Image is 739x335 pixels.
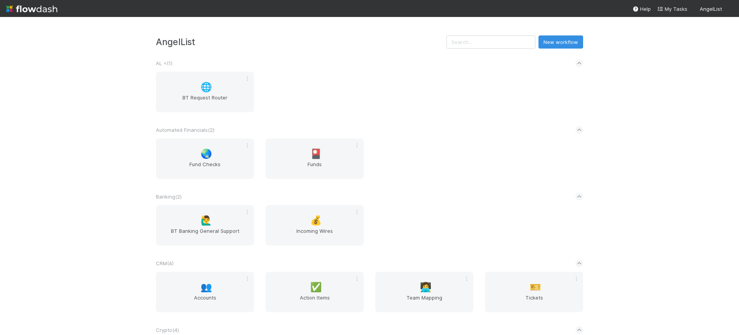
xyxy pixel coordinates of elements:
[310,149,322,159] span: 🎴
[485,272,583,312] a: 🎫Tickets
[156,194,182,200] span: Banking ( 2 )
[420,282,431,292] span: 👩‍💻
[530,282,541,292] span: 🎫
[725,5,733,13] img: avatar_fee1282a-8af6-4c79-b7c7-bf2cfad99775.png
[156,272,254,312] a: 👥Accounts
[269,160,361,176] span: Funds
[378,294,470,309] span: Team Mapping
[657,5,687,13] a: My Tasks
[488,294,580,309] span: Tickets
[156,127,214,133] span: Automated Financials ( 2 )
[201,282,212,292] span: 👥
[266,205,364,246] a: 💰Incoming Wires
[156,37,446,47] h3: AngelList
[446,35,535,49] input: Search...
[266,138,364,179] a: 🎴Funds
[156,260,174,266] span: CRM ( 4 )
[269,294,361,309] span: Action Items
[657,6,687,12] span: My Tasks
[310,215,322,226] span: 💰
[375,272,473,312] a: 👩‍💻Team Mapping
[156,138,254,179] a: 🌏Fund Checks
[632,5,651,13] div: Help
[538,35,583,49] button: New workflow
[266,272,364,312] a: ✅Action Items
[159,227,251,242] span: BT Banking General Support
[159,94,251,109] span: BT Request Router
[201,82,212,92] span: 🌐
[156,205,254,246] a: 🙋‍♂️BT Banking General Support
[6,2,57,15] img: logo-inverted-e16ddd16eac7371096b0.svg
[201,215,212,226] span: 🙋‍♂️
[269,227,361,242] span: Incoming Wires
[159,160,251,176] span: Fund Checks
[156,72,254,112] a: 🌐BT Request Router
[156,327,179,333] span: Crypto ( 4 )
[156,60,172,66] span: AL < ( 1 )
[310,282,322,292] span: ✅
[159,294,251,309] span: Accounts
[201,149,212,159] span: 🌏
[700,6,722,12] span: AngelList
